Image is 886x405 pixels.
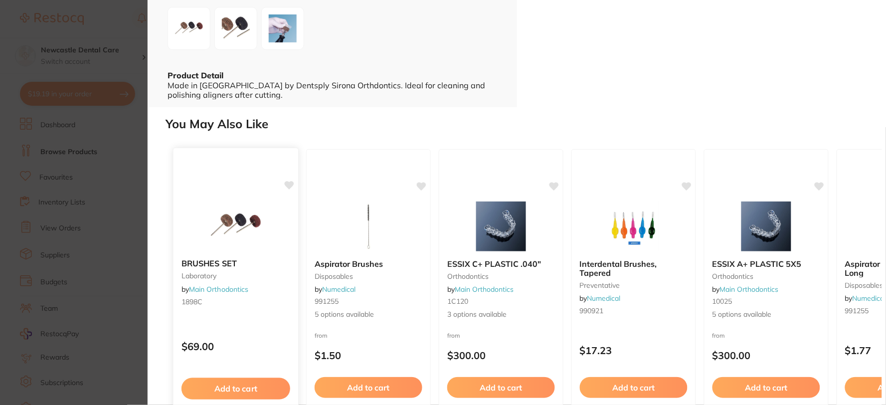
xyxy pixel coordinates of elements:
[447,259,555,268] b: ESSIX C+ PLASTIC .040"
[447,377,555,398] button: Add to cart
[587,294,621,303] a: Numedical
[712,285,779,294] span: by
[181,378,290,400] button: Add to cart
[171,10,207,46] img: NDI0NTYwMjE
[734,202,799,251] img: ESSIX A+ PLASTIC 5X5
[336,202,401,251] img: Aspirator Brushes
[853,294,886,303] a: Numedical
[712,377,820,398] button: Add to cart
[168,70,223,80] b: Product Detail
[447,310,555,320] span: 3 options available
[181,298,290,306] small: 1898C
[447,285,514,294] span: by
[315,297,422,305] small: 991255
[580,307,688,315] small: 990921
[181,341,290,352] p: $69.00
[315,310,422,320] span: 5 options available
[712,350,820,361] p: $300.00
[218,10,254,46] img: NjAyMQ
[469,202,533,251] img: ESSIX C+ PLASTIC .040"
[712,259,820,268] b: ESSIX A+ PLASTIC 5X5
[712,297,820,305] small: 10025
[315,332,328,339] span: from
[181,272,290,280] small: laboratory
[166,117,882,131] h2: You May Also Like
[580,259,688,278] b: Interdental Brushes, Tapered
[580,294,621,303] span: by
[720,285,779,294] a: Main Orthodontics
[315,285,355,294] span: by
[181,259,290,268] b: BRUSHES SET
[712,332,725,339] span: from
[315,259,422,268] b: Aspirator Brushes
[322,285,355,294] a: Numedical
[447,297,555,305] small: 1C120
[580,345,688,356] p: $17.23
[447,350,555,361] p: $300.00
[189,285,248,294] a: Main Orthodontics
[181,285,248,294] span: by
[455,285,514,294] a: Main Orthodontics
[845,294,886,303] span: by
[315,377,422,398] button: Add to cart
[580,281,688,289] small: preventative
[265,10,301,46] img: MjQ1NjAyMQ
[315,272,422,280] small: disposables
[203,201,268,251] img: BRUSHES SET
[447,332,460,339] span: from
[580,377,688,398] button: Add to cart
[601,202,666,251] img: Interdental Brushes, Tapered
[168,81,497,99] div: Made in [GEOGRAPHIC_DATA] by Dentsply Sirona Orthdontics. Ideal for cleaning and polishing aligne...
[447,272,555,280] small: orthodontics
[315,350,422,361] p: $1.50
[712,310,820,320] span: 5 options available
[712,272,820,280] small: orthodontics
